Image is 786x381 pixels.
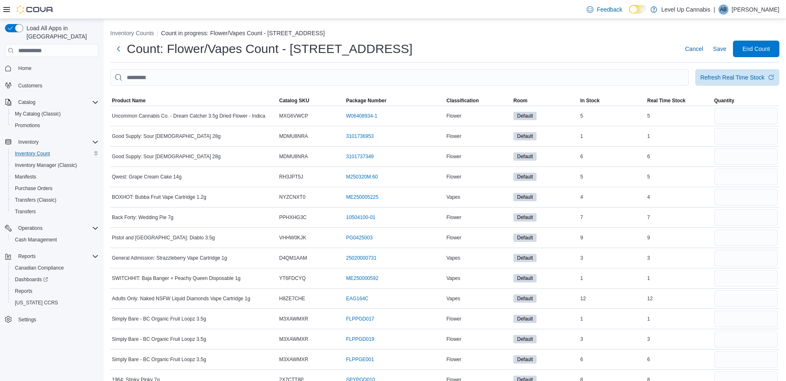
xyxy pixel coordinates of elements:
span: Vapes [447,295,460,302]
div: 6 [579,354,646,364]
span: PPHXHG3C [279,214,307,221]
a: Home [15,63,35,73]
a: 10504100-01 [346,214,375,221]
span: Qwest: Grape Cream Cake 14g [112,174,181,180]
div: 1 [579,131,646,141]
button: My Catalog (Classic) [8,108,102,120]
div: 3 [579,334,646,344]
span: Settings [18,316,36,323]
span: Default [513,254,537,262]
span: Default [513,193,537,201]
span: Dashboards [15,276,48,283]
div: Refresh Real Time Stock [700,73,764,82]
span: Customers [18,82,42,89]
span: Flower [447,356,462,363]
a: EAG164C [346,295,368,302]
span: Product Name [112,97,145,104]
a: FLPPGD017 [346,316,374,322]
span: Flower [447,174,462,180]
span: Reports [15,288,32,294]
div: 5 [579,172,646,182]
span: Vapes [447,275,460,282]
a: 3101737349 [346,153,374,160]
span: Home [15,63,99,73]
span: Manifests [12,172,99,182]
button: Purchase Orders [8,183,102,194]
span: M3XAWMXR [279,316,308,322]
span: Save [713,45,726,53]
button: Manifests [8,171,102,183]
a: 3101736953 [346,133,374,140]
a: My Catalog (Classic) [12,109,64,119]
div: 1 [646,273,713,283]
span: Reports [15,251,99,261]
span: General Admission: Strazzleberry Vape Cartridge 1g [112,255,227,261]
h1: Count: Flower/Vapes Count - [STREET_ADDRESS] [127,41,413,57]
div: 3 [579,253,646,263]
span: Default [513,132,537,140]
span: Default [517,315,533,323]
span: Flower [447,214,462,221]
a: Settings [15,315,39,325]
span: Vapes [447,194,460,200]
button: Next [110,41,127,57]
button: Cash Management [8,234,102,246]
span: Default [513,274,537,282]
button: Classification [445,96,512,106]
div: 9 [579,233,646,243]
span: Simply Bare - BC Organic Fruit Loopz 3.5g [112,356,206,363]
span: Transfers (Classic) [12,195,99,205]
span: Good Supply: Sour [DEMOGRAPHIC_DATA] 28g [112,153,220,160]
input: Dark Mode [629,5,646,14]
a: FLPPGD019 [346,336,374,342]
div: 1 [646,314,713,324]
button: Home [2,62,102,74]
span: Adults Only: Naked NSFW Liquid Diamonds Vape Cartridge 1g [112,295,250,302]
div: 7 [646,212,713,222]
span: M3XAWMXR [279,356,308,363]
span: Default [513,294,537,303]
div: 4 [646,192,713,202]
span: Purchase Orders [15,185,53,192]
a: Promotions [12,121,44,130]
button: Operations [2,222,102,234]
button: Settings [2,313,102,326]
span: Inventory Manager (Classic) [12,160,99,170]
div: 5 [579,111,646,121]
button: Reports [8,285,102,297]
span: Inventory [18,139,39,145]
span: Promotions [12,121,99,130]
span: Default [513,173,537,181]
span: Transfers (Classic) [15,197,56,203]
span: Operations [18,225,43,231]
div: 5 [646,111,713,121]
span: [US_STATE] CCRS [15,299,58,306]
div: 12 [579,294,646,304]
button: Inventory Counts [110,30,154,36]
a: Manifests [12,172,39,182]
span: YT6FDCYQ [279,275,306,282]
div: 1 [579,314,646,324]
span: Default [517,214,533,221]
button: Promotions [8,120,102,131]
span: Uncommon Cannabis Co. - Dream Catcher 3.5g Dried Flower - Indica [112,113,265,119]
a: Reports [12,286,36,296]
button: Product Name [110,96,278,106]
span: Home [18,65,31,72]
span: My Catalog (Classic) [12,109,99,119]
div: 4 [579,192,646,202]
a: Customers [15,81,46,91]
button: Canadian Compliance [8,262,102,274]
span: Default [513,315,537,323]
span: Inventory [15,137,99,147]
span: Catalog [18,99,35,106]
span: Default [517,112,533,120]
span: Manifests [15,174,36,180]
span: Default [513,355,537,364]
a: [US_STATE] CCRS [12,298,61,308]
span: Default [517,173,533,181]
button: Real Time Stock [646,96,713,106]
div: 1 [646,131,713,141]
button: End Count [733,41,779,57]
button: Catalog SKU [278,96,345,106]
